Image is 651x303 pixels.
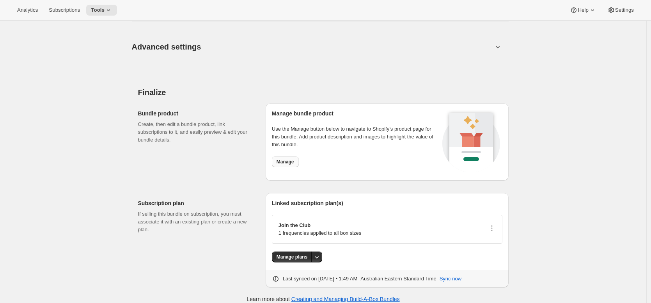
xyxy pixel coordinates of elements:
[272,252,312,262] button: Manage plans
[291,296,400,302] a: Creating and Managing Build-A-Box Bundles
[272,156,299,167] button: Manage
[278,229,361,237] p: 1 frequencies applied to all box sizes
[272,125,440,149] p: Use the Manage button below to navigate to Shopify’s product page for this bundle. Add product de...
[86,5,117,16] button: Tools
[138,120,253,144] p: Create, then edit a bundle product, link subscriptions to it, and easily preview & edit your bund...
[138,110,253,117] h2: Bundle product
[49,7,80,13] span: Subscriptions
[603,5,639,16] button: Settings
[360,275,436,283] p: Australian Eastern Standard Time
[565,5,601,16] button: Help
[440,275,461,283] span: Sync now
[277,159,294,165] span: Manage
[615,7,634,13] span: Settings
[578,7,588,13] span: Help
[272,110,440,117] h2: Manage bundle product
[132,41,201,53] span: Advanced settings
[138,199,253,207] h2: Subscription plan
[277,254,307,260] span: Manage plans
[44,5,85,16] button: Subscriptions
[435,273,466,285] button: Sync now
[278,221,361,229] p: Join the Club
[12,5,43,16] button: Analytics
[247,295,399,303] p: Learn more about
[138,88,509,97] h2: Finalize
[283,275,357,283] p: Last synced on [DATE] • 1:49 AM
[138,210,253,234] p: If selling this bundle on subscription, you must associate it with an existing plan or create a n...
[91,7,105,13] span: Tools
[311,252,322,262] button: More actions
[272,199,502,207] h2: Linked subscription plan(s)
[17,7,38,13] span: Analytics
[127,32,498,62] button: Advanced settings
